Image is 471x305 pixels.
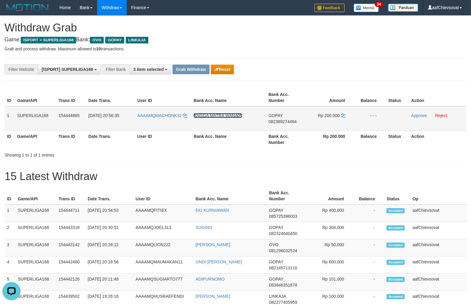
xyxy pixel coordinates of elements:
th: Bank Acc. Number [266,89,306,106]
th: Bank Acc. Name [193,187,267,205]
td: aafChievsovat [410,256,466,274]
td: [DATE] 20:18:56 [85,256,133,274]
td: SUPERLIGA168 [15,205,56,222]
a: Copy 200000 to clipboard [341,113,345,118]
td: 1 [5,106,15,131]
td: AAAAMQPITIEX [133,205,193,222]
th: Action [409,89,466,106]
td: - [353,256,384,274]
span: GOPAY [269,208,283,213]
span: 34 [375,2,383,7]
th: Action [409,131,466,148]
th: Bank Acc. Name [191,89,266,106]
th: User ID [135,131,191,148]
img: Feedback.jpg [315,4,345,12]
td: AAAAMQLION222 [133,239,193,256]
h1: Withdraw Grab [5,22,466,34]
img: Button%20Memo.svg [354,4,379,12]
td: Rp 50,000 [306,239,353,256]
span: GOPAY [269,225,283,230]
span: OVO [269,242,278,247]
button: Reset [211,65,234,74]
td: [DATE] 20:54:53 [85,205,133,222]
th: Status [384,187,410,205]
td: 1 [5,205,15,222]
td: [DATE] 20:28:12 [85,239,133,256]
th: Status [386,131,409,148]
a: ONDI [PERSON_NAME] [196,259,242,264]
span: Copy 082145713110 to clipboard [269,265,297,270]
td: 154442460 [56,256,85,274]
td: [DATE] 20:11:48 [85,274,133,291]
th: Game/API [15,187,56,205]
td: AAAAMQJOEL313 [133,222,193,239]
th: User ID [135,89,191,106]
th: Bank Acc. Number [267,187,306,205]
td: 3 [5,239,15,256]
td: [DATE] 20:30:51 [85,222,133,239]
td: Rp 101,000 [306,274,353,291]
td: 5 [5,274,15,291]
td: 154444711 [56,205,85,222]
a: AAAAMQMACHONK32 [137,113,187,118]
a: [PERSON_NAME] [196,242,230,247]
a: SUGINO [196,225,212,230]
td: 154443318 [56,222,85,239]
button: Open LiveChat chat widget [2,2,21,21]
td: SUPERLIGA168 [15,106,56,131]
th: Op [410,187,466,205]
th: Status [386,89,409,106]
h1: 15 Latest Withdraw [5,170,466,183]
span: Accepted [387,225,405,230]
th: Trans ID [56,131,86,148]
th: Rp 200.000 [306,131,354,148]
td: 2 [5,222,15,239]
span: LINKAJA [126,37,148,43]
td: - - - [354,106,386,131]
span: ISPORT > SUPERLIGA168 [21,37,76,43]
span: AAAAMQMACHONK32 [137,113,182,118]
span: Copy 082324640450 to clipboard [269,231,297,236]
td: SUPERLIGA168 [15,256,56,274]
span: Accepted [387,260,405,265]
span: OVO [90,37,104,43]
td: Rp 304,000 [306,222,353,239]
img: MOTION_logo.png [5,3,50,12]
span: LINKAJA [269,294,286,299]
th: User ID [133,187,193,205]
span: Copy 082389274464 to clipboard [269,119,297,124]
td: aafChievsovat [410,222,466,239]
td: SUPERLIGA168 [15,239,56,256]
th: Bank Acc. Number [266,131,306,148]
span: Accepted [387,294,405,299]
span: Copy 081296032524 to clipboard [269,248,297,253]
span: Rp 200.000 [318,113,340,118]
td: aafChievsovat [410,205,466,222]
strong: 10 [96,46,101,51]
th: Trans ID [56,187,85,205]
th: ID [5,131,15,148]
span: 154444885 [58,113,80,118]
span: GOPAY [105,37,124,43]
th: ID [5,89,15,106]
a: [PERSON_NAME] [196,294,230,299]
div: Filter Bank [102,64,129,75]
button: [ISPORT] SUPERLIGA168 [38,64,100,75]
button: 3 item selected [129,64,171,75]
span: Accepted [387,208,405,213]
th: Bank Acc. Name [191,131,266,148]
span: GOPAY [269,113,283,118]
a: Reject [435,113,447,118]
span: 3 item selected [133,67,163,72]
button: Grab Withdraw [172,65,210,74]
th: Date Trans. [86,131,135,148]
span: Copy 085725396003 to clipboard [269,214,297,219]
td: - [353,222,384,239]
td: - [353,239,384,256]
th: Date Trans. [85,187,133,205]
td: 4 [5,256,15,274]
td: aafChievsovat [410,239,466,256]
span: [ISPORT] SUPERLIGA168 [42,67,93,72]
td: Rp 400,000 [306,205,353,222]
a: ANGGA MATRA WANA [194,113,242,118]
